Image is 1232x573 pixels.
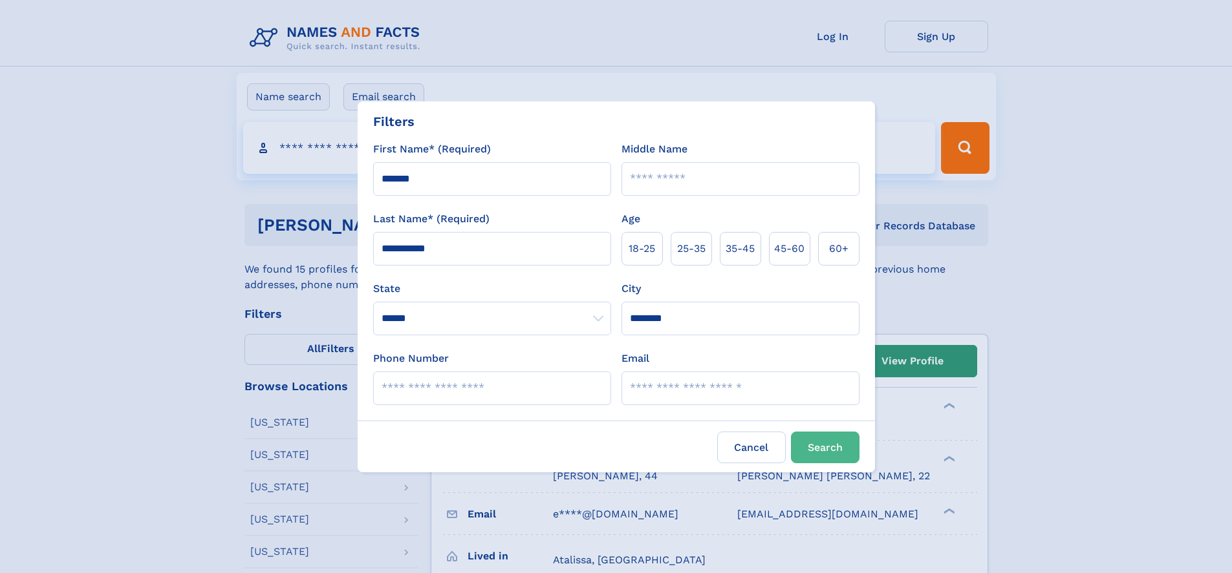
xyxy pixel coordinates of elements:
[621,211,640,227] label: Age
[791,432,859,463] button: Search
[373,112,415,131] div: Filters
[829,241,848,256] span: 60+
[774,241,805,256] span: 45‑60
[629,241,655,256] span: 18‑25
[373,141,491,157] label: First Name* (Required)
[621,351,649,366] label: Email
[677,241,706,256] span: 25‑35
[373,281,611,297] label: State
[621,281,641,297] label: City
[717,432,786,463] label: Cancel
[373,351,449,366] label: Phone Number
[373,211,490,227] label: Last Name* (Required)
[726,241,755,256] span: 35‑45
[621,141,687,157] label: Middle Name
